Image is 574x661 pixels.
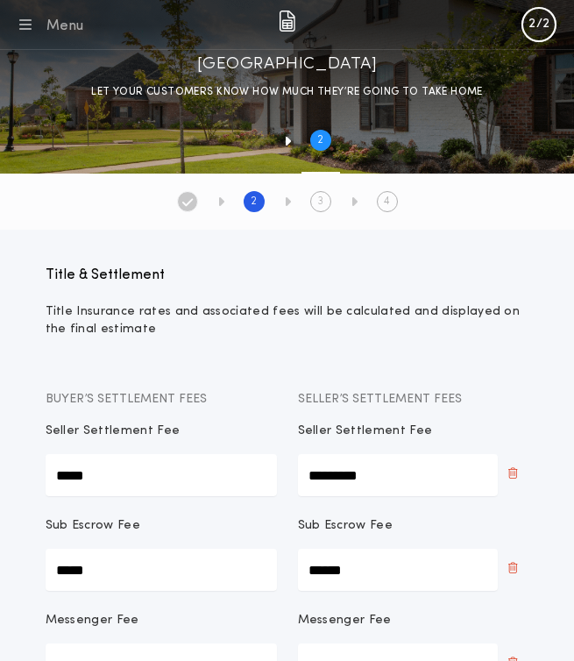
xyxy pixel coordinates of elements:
[298,517,393,535] p: Sub Escrow Fee
[91,83,483,101] p: LET YOUR CUSTOMERS KNOW HOW MUCH THEY’RE GOING TO TAKE HOME
[317,195,323,209] h2: 3
[317,133,323,147] h2: 2
[46,16,83,37] div: Menu
[14,12,83,37] button: Menu
[251,195,257,209] h2: 2
[46,423,181,440] p: Seller Settlement Fee
[46,391,277,409] p: Buyer’s Settlement Fees
[46,549,277,591] input: Sub Escrow Fee
[298,423,433,440] p: Seller Settlement Fee
[298,454,498,496] input: Seller Settlement Fee
[298,391,529,409] p: Seller’s Settlement Fees
[298,612,392,629] p: Messenger Fee
[46,454,277,496] input: Seller Settlement Fee
[46,517,140,535] p: Sub Escrow Fee
[298,549,498,591] input: Sub Escrow Fee
[46,612,139,629] p: Messenger Fee
[46,303,529,338] h1: Title Insurance rates and associated fees will be calculated and displayed on the final estimate
[46,265,529,286] p: Title & Settlement
[197,50,378,78] h1: [GEOGRAPHIC_DATA]
[279,11,295,32] img: img
[384,195,390,209] h2: 4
